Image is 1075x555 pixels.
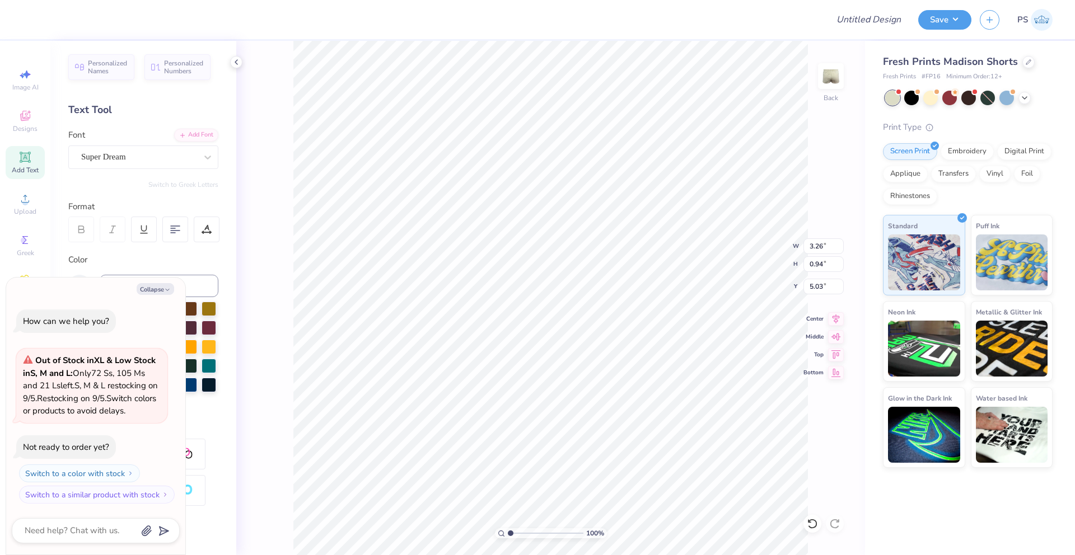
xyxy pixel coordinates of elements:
[820,65,842,87] img: Back
[918,10,971,30] button: Save
[14,207,36,216] span: Upload
[162,491,169,498] img: Switch to a similar product with stock
[68,129,85,142] label: Font
[23,316,109,327] div: How can we help you?
[13,124,38,133] span: Designs
[17,248,34,257] span: Greek
[828,8,910,31] input: Untitled Design
[888,321,960,377] img: Neon Ink
[803,315,824,323] span: Center
[888,306,915,318] span: Neon Ink
[1031,9,1053,31] img: Pavan Sai Polakam
[12,166,39,175] span: Add Text
[137,283,174,295] button: Collapse
[164,59,204,75] span: Personalized Numbers
[803,369,824,377] span: Bottom
[88,59,128,75] span: Personalized Names
[922,72,941,82] span: # FP16
[979,166,1011,182] div: Vinyl
[23,355,156,379] strong: & Low Stock in S, M and L :
[883,143,937,160] div: Screen Print
[883,121,1053,134] div: Print Type
[883,188,937,205] div: Rhinestones
[888,407,960,463] img: Glow in the Dark Ink
[888,234,960,290] img: Standard
[976,234,1048,290] img: Puff Ink
[888,392,952,404] span: Glow in the Dark Ink
[127,470,134,477] img: Switch to a color with stock
[946,72,1002,82] span: Minimum Order: 12 +
[68,253,218,266] div: Color
[997,143,1051,160] div: Digital Print
[931,166,976,182] div: Transfers
[586,528,604,538] span: 100 %
[68,200,219,213] div: Format
[1017,13,1028,26] span: PS
[883,72,916,82] span: Fresh Prints
[976,392,1027,404] span: Water based Ink
[976,306,1042,318] span: Metallic & Glitter Ink
[803,333,824,341] span: Middle
[824,93,838,103] div: Back
[888,220,918,232] span: Standard
[23,441,109,453] div: Not ready to order yet?
[35,355,106,366] strong: Out of Stock in XL
[883,55,1018,68] span: Fresh Prints Madison Shorts
[976,407,1048,463] img: Water based Ink
[1017,9,1053,31] a: PS
[12,83,39,92] span: Image AI
[1014,166,1040,182] div: Foil
[976,321,1048,377] img: Metallic & Glitter Ink
[976,220,999,232] span: Puff Ink
[803,351,824,359] span: Top
[68,102,218,117] div: Text Tool
[100,275,218,297] input: e.g. 7428 c
[941,143,994,160] div: Embroidery
[19,464,140,482] button: Switch to a color with stock
[148,180,218,189] button: Switch to Greek Letters
[174,129,218,142] div: Add Font
[883,166,928,182] div: Applique
[23,355,158,416] span: Only 72 Ss, 105 Ms and 21 Ls left. S, M & L restocking on 9/5. Restocking on 9/5. Switch colors o...
[19,486,175,504] button: Switch to a similar product with stock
